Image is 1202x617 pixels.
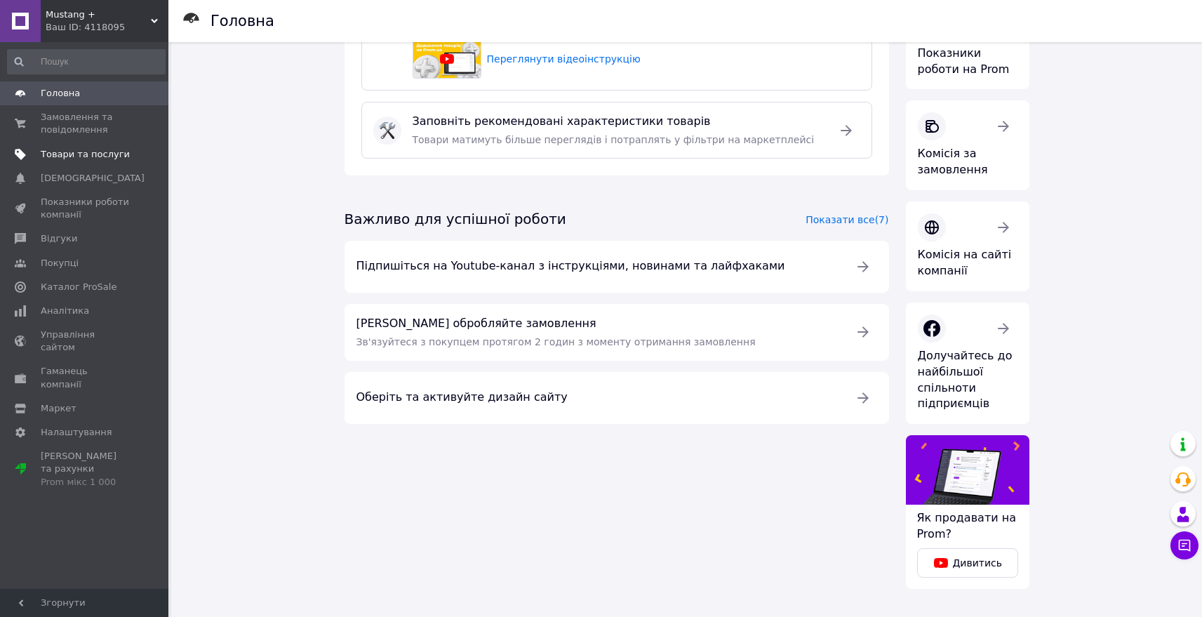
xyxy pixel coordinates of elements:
[361,102,872,159] a: :hammer_and_wrench:Заповніть рекомендовані характеристики товарівТовари матимуть більше перегляді...
[41,111,130,136] span: Замовлення та повідомлення
[41,257,79,270] span: Покупці
[345,241,889,293] a: Підпишіться на Youtube-канал з інструкціями, новинами та лайфхаками
[356,390,838,406] span: Оберіть та активуйте дизайн сайту
[918,248,1012,277] span: Комісія на сайті компанії
[918,349,1013,411] span: Долучайтесь до найбільшої спільноти підприємців
[906,435,1029,505] img: Laptop
[41,196,130,221] span: Показники роботи компанії
[918,147,988,176] span: Комісія за замовлення
[413,37,821,81] a: video previewПереглянути відеоінструкцію
[1170,531,1198,559] button: Чат з покупцем
[906,303,1029,424] a: Долучайтесь до найбільшої спільноти підприємців
[917,511,1016,540] span: Як продавати на Prom?
[413,134,815,145] span: Товари матимуть більше переглядів і потраплять у фільтри на маркетплейсі
[345,304,889,361] a: [PERSON_NAME] обробляйте замовленняЗв'язуйтеся з покупцем протягом 2 годин з моменту отримання за...
[41,172,145,185] span: [DEMOGRAPHIC_DATA]
[356,258,838,274] span: Підпишіться на Youtube-канал з інструкціями, новинами та лайфхаками
[41,148,130,161] span: Товари та послуги
[41,329,130,354] span: Управління сайтом
[356,316,838,332] span: [PERSON_NAME] обробляйте замовлення
[41,476,130,489] div: Prom мікс 1 000
[413,39,481,79] img: video preview
[356,336,756,347] span: Зв'язуйтеся з покупцем протягом 2 годин з моменту отримання замовлення
[918,46,1010,76] span: Показники роботи на Prom
[487,53,641,65] span: Переглянути відеоінструкцію
[41,426,112,439] span: Налаштування
[906,201,1029,291] a: Комісія на сайті компанії
[413,114,821,130] span: Заповніть рекомендовані характеристики товарів
[345,211,566,227] span: Важливо для успішної роботи
[379,122,396,139] img: :hammer_and_wrench:
[41,232,77,245] span: Відгуки
[41,402,76,415] span: Маркет
[211,13,274,29] h1: Головна
[917,548,1018,578] a: Дивитись
[906,100,1029,190] a: Комісія за замовлення
[806,214,888,225] a: Показати все (7)
[46,21,168,34] div: Ваш ID: 4118095
[41,281,116,293] span: Каталог ProSale
[41,87,80,100] span: Головна
[41,305,89,317] span: Аналітика
[46,8,151,21] span: Mustang +
[7,49,166,74] input: Пошук
[41,365,130,390] span: Гаманець компанії
[41,450,130,489] span: [PERSON_NAME] та рахунки
[345,372,889,424] a: Оберіть та активуйте дизайн сайту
